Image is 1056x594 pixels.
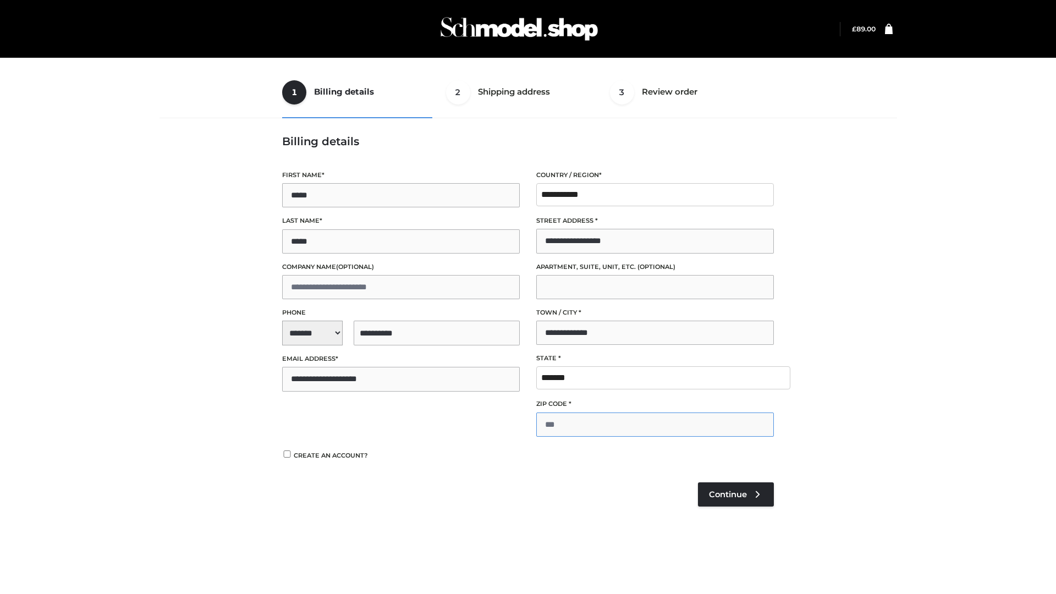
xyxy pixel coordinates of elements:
span: (optional) [637,263,675,271]
span: Continue [709,490,747,499]
label: ZIP Code [536,399,774,409]
label: State [536,353,774,364]
img: Schmodel Admin 964 [437,7,602,51]
a: Continue [698,482,774,507]
label: Town / City [536,307,774,318]
bdi: 89.00 [852,25,876,33]
label: Email address [282,354,520,364]
span: (optional) [336,263,374,271]
span: £ [852,25,856,33]
label: Phone [282,307,520,318]
label: Company name [282,262,520,272]
label: Country / Region [536,170,774,180]
label: First name [282,170,520,180]
h3: Billing details [282,135,774,148]
label: Street address [536,216,774,226]
label: Last name [282,216,520,226]
span: Create an account? [294,452,368,459]
label: Apartment, suite, unit, etc. [536,262,774,272]
a: £89.00 [852,25,876,33]
input: Create an account? [282,450,292,458]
